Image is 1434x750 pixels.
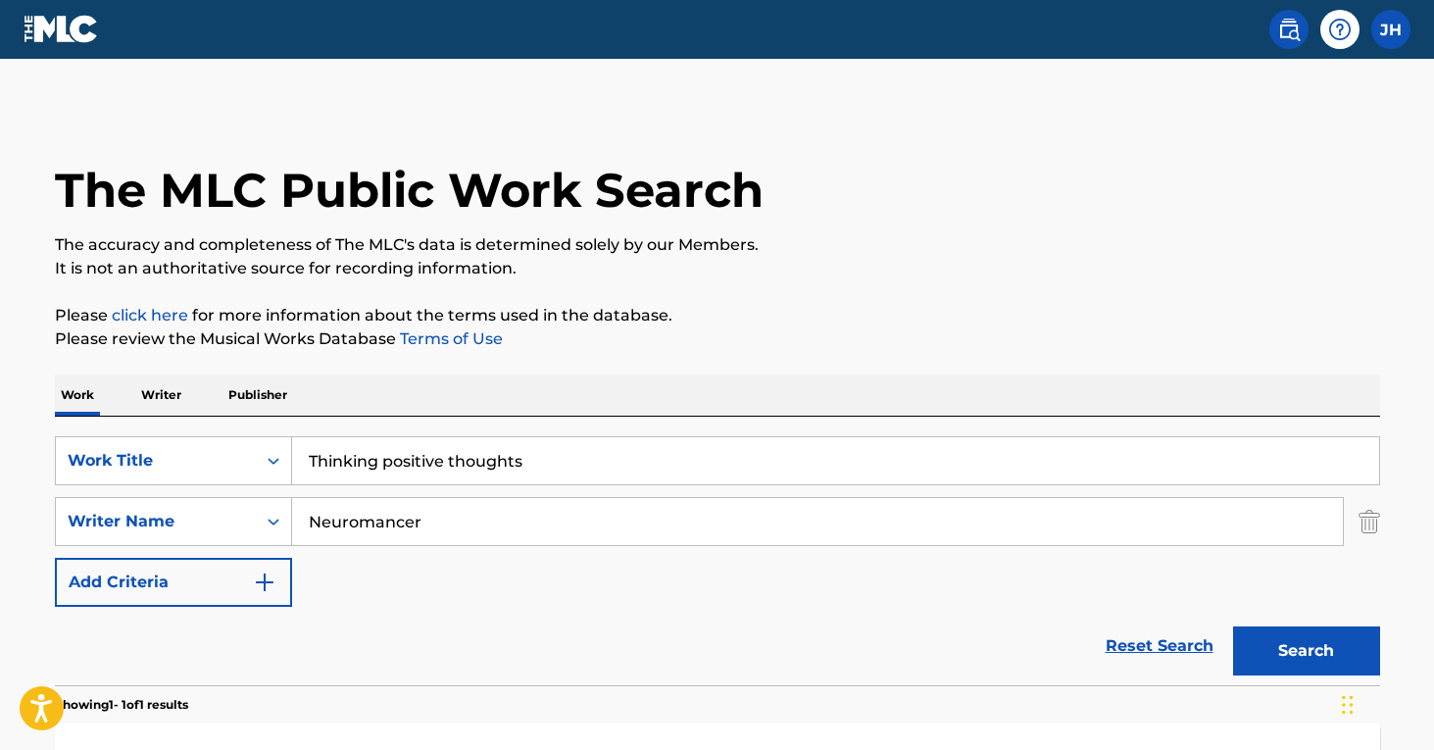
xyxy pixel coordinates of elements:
img: Delete Criterion [1359,497,1380,546]
a: Terms of Use [396,329,503,348]
p: Writer [135,375,187,416]
div: Work Title [68,449,244,473]
p: Please review the Musical Works Database [55,327,1380,351]
a: Public Search [1269,10,1309,49]
p: Publisher [223,375,293,416]
img: 9d2ae6d4665cec9f34b9.svg [253,571,276,594]
div: Writer Name [68,510,244,533]
img: help [1328,18,1352,41]
img: MLC Logo [24,15,99,43]
p: Showing 1 - 1 of 1 results [55,696,188,714]
a: Reset Search [1096,625,1223,668]
div: User Menu [1371,10,1410,49]
button: Add Criteria [55,558,292,607]
div: Drag [1342,675,1354,734]
form: Search Form [55,436,1380,685]
p: Please for more information about the terms used in the database. [55,304,1380,327]
h1: The MLC Public Work Search [55,161,764,220]
div: Help [1320,10,1360,49]
p: It is not an authoritative source for recording information. [55,257,1380,280]
iframe: Resource Center [1379,471,1434,632]
p: The accuracy and completeness of The MLC's data is determined solely by our Members. [55,233,1380,257]
p: Work [55,375,100,416]
button: Search [1233,626,1380,675]
a: click here [112,306,188,325]
img: search [1277,18,1301,41]
iframe: Chat Widget [1336,656,1434,750]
